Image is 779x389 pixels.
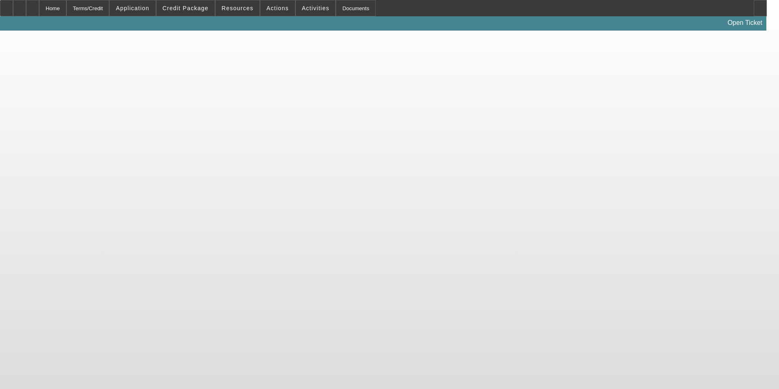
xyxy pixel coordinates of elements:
button: Actions [260,0,295,16]
button: Activities [296,0,336,16]
span: Actions [266,5,289,11]
button: Credit Package [156,0,215,16]
span: Application [116,5,149,11]
span: Resources [222,5,253,11]
button: Resources [216,0,260,16]
button: Application [110,0,155,16]
span: Activities [302,5,330,11]
span: Credit Package [163,5,209,11]
a: Open Ticket [724,16,766,30]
